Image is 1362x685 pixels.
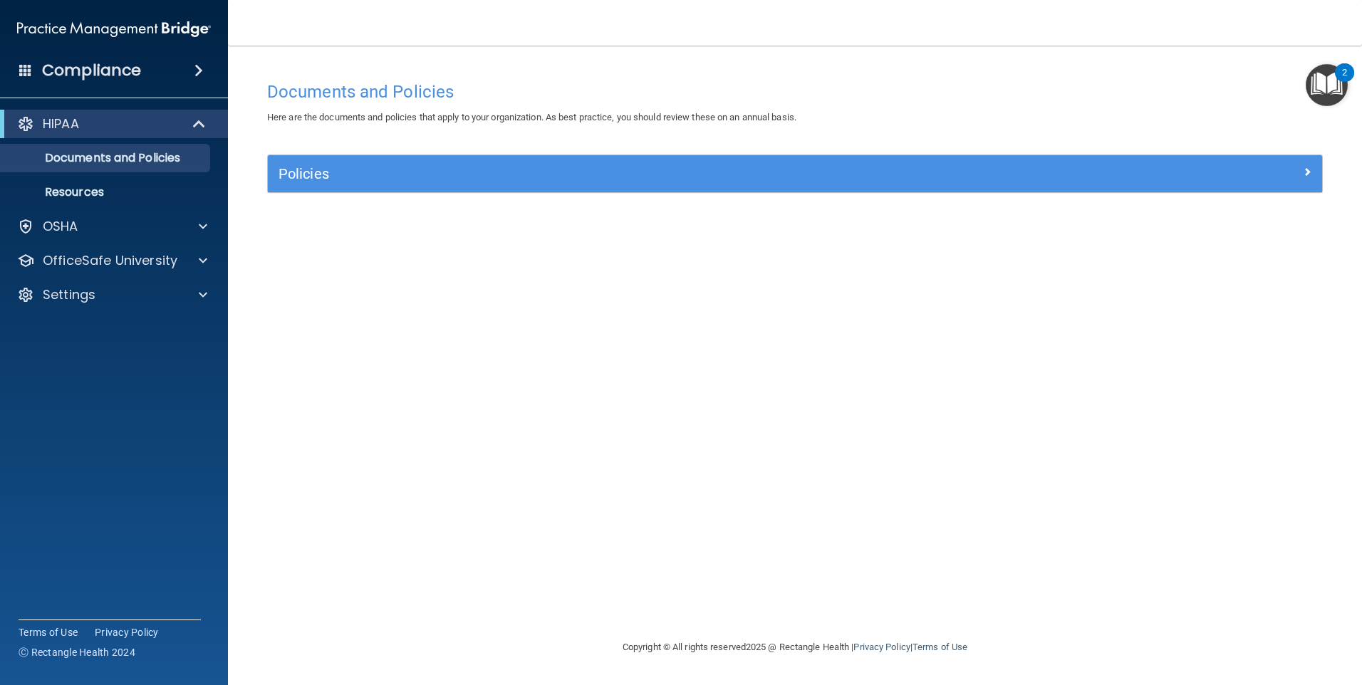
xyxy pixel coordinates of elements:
[17,218,207,235] a: OSHA
[279,162,1311,185] a: Policies
[1116,584,1345,641] iframe: Drift Widget Chat Controller
[1342,73,1347,91] div: 2
[43,218,78,235] p: OSHA
[17,15,211,43] img: PMB logo
[267,112,796,122] span: Here are the documents and policies that apply to your organization. As best practice, you should...
[19,625,78,639] a: Terms of Use
[535,624,1055,670] div: Copyright © All rights reserved 2025 @ Rectangle Health | |
[913,642,967,652] a: Terms of Use
[853,642,910,652] a: Privacy Policy
[17,252,207,269] a: OfficeSafe University
[279,166,1048,182] h5: Policies
[267,83,1323,101] h4: Documents and Policies
[17,115,207,132] a: HIPAA
[43,286,95,303] p: Settings
[19,645,135,659] span: Ⓒ Rectangle Health 2024
[9,185,204,199] p: Resources
[43,252,177,269] p: OfficeSafe University
[43,115,79,132] p: HIPAA
[42,61,141,80] h4: Compliance
[95,625,159,639] a: Privacy Policy
[17,286,207,303] a: Settings
[9,151,204,165] p: Documents and Policies
[1306,64,1348,106] button: Open Resource Center, 2 new notifications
